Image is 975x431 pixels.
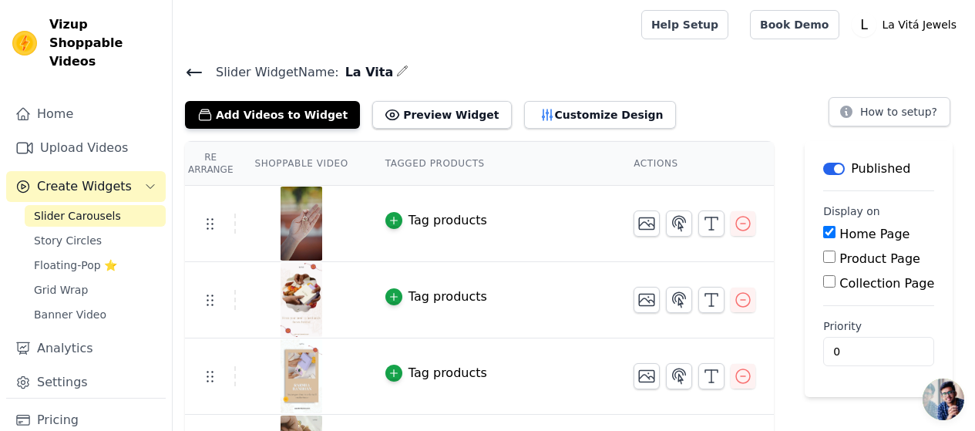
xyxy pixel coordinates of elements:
[6,133,166,163] a: Upload Videos
[280,263,323,337] img: vizup-images-1019.jpg
[280,187,323,261] img: vizup-images-633f.jpg
[408,288,487,306] div: Tag products
[185,101,360,129] button: Add Videos to Widget
[34,258,117,273] span: Floating-Pop ⭐
[524,101,676,129] button: Customize Design
[823,204,880,219] legend: Display on
[641,10,728,39] a: Help Setup
[25,304,166,325] a: Banner Video
[860,17,868,32] text: L
[367,142,615,186] th: Tagged Products
[25,205,166,227] a: Slider Carousels
[634,287,660,313] button: Change Thumbnail
[385,364,487,382] button: Tag products
[839,276,934,291] label: Collection Page
[34,208,121,224] span: Slider Carousels
[634,363,660,389] button: Change Thumbnail
[339,63,394,82] span: La Vita
[396,62,408,82] div: Edit Name
[280,339,323,413] img: vizup-images-0bdc.jpg
[634,210,660,237] button: Change Thumbnail
[25,254,166,276] a: Floating-Pop ⭐
[829,97,950,126] button: How to setup?
[203,63,339,82] span: Slider Widget Name:
[839,251,920,266] label: Product Page
[185,142,236,186] th: Re Arrange
[750,10,839,39] a: Book Demo
[6,99,166,130] a: Home
[408,364,487,382] div: Tag products
[6,171,166,202] button: Create Widgets
[236,142,366,186] th: Shoppable Video
[923,379,964,420] a: Open chat
[823,318,934,334] label: Priority
[34,282,88,298] span: Grid Wrap
[372,101,511,129] button: Preview Widget
[25,279,166,301] a: Grid Wrap
[34,233,102,248] span: Story Circles
[839,227,909,241] label: Home Page
[385,288,487,306] button: Tag products
[12,31,37,56] img: Vizup
[876,11,963,39] p: La Vitá Jewels
[615,142,774,186] th: Actions
[37,177,132,196] span: Create Widgets
[25,230,166,251] a: Story Circles
[829,108,950,123] a: How to setup?
[49,15,160,71] span: Vizup Shoppable Videos
[408,211,487,230] div: Tag products
[34,307,106,322] span: Banner Video
[851,160,910,178] p: Published
[385,211,487,230] button: Tag products
[6,333,166,364] a: Analytics
[6,367,166,398] a: Settings
[852,11,963,39] button: L La Vitá Jewels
